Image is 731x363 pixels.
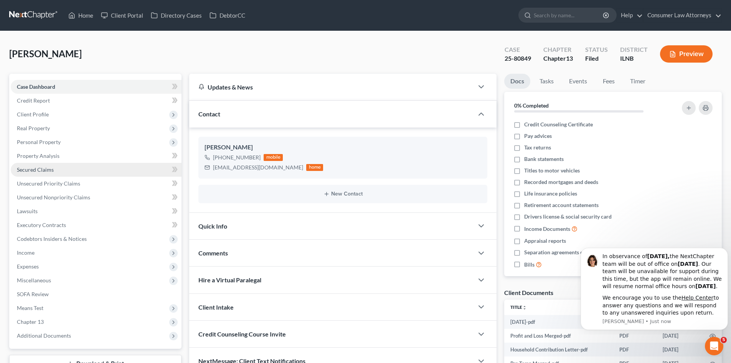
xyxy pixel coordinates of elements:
iframe: Intercom notifications message [578,233,731,335]
span: Contact [198,110,220,118]
a: Directory Cases [147,8,206,22]
div: Filed [585,54,608,63]
span: Bills [524,261,535,269]
strong: 0% Completed [514,102,549,109]
span: Means Test [17,305,43,311]
div: [PHONE_NUMBER] [213,154,261,161]
span: 5 [721,337,727,343]
span: Additional Documents [17,332,71,339]
span: Secured Claims [17,166,54,173]
a: Case Dashboard [11,80,182,94]
span: Credit Counseling Course Invite [198,330,286,338]
span: Personal Property [17,139,61,145]
span: 13 [566,55,573,62]
td: [DATE] [657,343,703,356]
span: Chapter 13 [17,318,44,325]
a: Help [617,8,643,22]
span: Tax returns [524,144,551,151]
span: Executory Contracts [17,222,66,228]
span: Retirement account statements [524,201,599,209]
span: Quick Info [198,222,227,230]
a: Timer [624,74,652,89]
div: Status [585,45,608,54]
a: Client Portal [97,8,147,22]
span: Titles to motor vehicles [524,167,580,174]
span: Recorded mortgages and deeds [524,178,598,186]
span: Drivers license & social security card [524,213,612,220]
div: Case [505,45,531,54]
button: Preview [660,45,713,63]
a: Executory Contracts [11,218,182,232]
div: District [620,45,648,54]
a: Property Analysis [11,149,182,163]
span: Bank statements [524,155,564,163]
span: Credit Counseling Certificate [524,121,593,128]
span: Separation agreements or decrees of divorces [524,249,633,256]
div: 25-80849 [505,54,531,63]
span: Hire a Virtual Paralegal [198,276,261,283]
span: Expenses [17,263,39,270]
a: DebtorCC [206,8,249,22]
iframe: Intercom live chat [705,337,723,355]
span: Income Documents [524,225,570,233]
div: Chapter [543,45,573,54]
div: mobile [264,154,283,161]
td: Profit and Loss Merged-pdf [504,329,613,343]
a: Lawsuits [11,204,182,218]
td: Household Contribution Letter-pdf [504,343,613,356]
div: Chapter [543,54,573,63]
div: Client Documents [504,288,553,297]
span: Property Analysis [17,152,59,159]
td: [DATE]-pdf [504,315,613,329]
button: New Contact [205,191,481,197]
span: Case Dashboard [17,83,55,90]
a: Secured Claims [11,163,182,177]
i: unfold_more [522,305,527,310]
span: Codebtors Insiders & Notices [17,235,87,242]
td: PDF [613,343,657,356]
span: Appraisal reports [524,237,566,245]
span: Lawsuits [17,208,38,214]
span: Client Intake [198,303,234,311]
a: SOFA Review [11,287,182,301]
a: Fees [596,74,621,89]
span: Life insurance policies [524,190,577,197]
span: Pay advices [524,132,552,140]
span: SOFA Review [17,291,49,297]
a: Unsecured Priority Claims [11,177,182,191]
div: ILNB [620,54,648,63]
span: [PERSON_NAME] [9,48,82,59]
a: Docs [504,74,530,89]
div: [PERSON_NAME] [205,143,481,152]
span: Client Profile [17,111,49,118]
span: Real Property [17,125,50,131]
a: Credit Report [11,94,182,108]
span: Comments [198,249,228,257]
a: Home [64,8,97,22]
a: Consumer Law Attorneys [644,8,721,22]
a: Events [563,74,593,89]
div: home [306,164,323,171]
td: PDF [613,329,657,343]
a: Titleunfold_more [510,304,527,310]
span: Credit Report [17,97,50,104]
span: Income [17,249,35,256]
div: Updates & News [198,83,464,91]
span: Unsecured Priority Claims [17,180,80,187]
td: [DATE] [657,329,703,343]
span: Miscellaneous [17,277,51,283]
span: Unsecured Nonpriority Claims [17,194,90,201]
div: [EMAIL_ADDRESS][DOMAIN_NAME] [213,164,303,171]
a: Unsecured Nonpriority Claims [11,191,182,204]
a: Tasks [533,74,560,89]
input: Search by name... [534,8,604,22]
